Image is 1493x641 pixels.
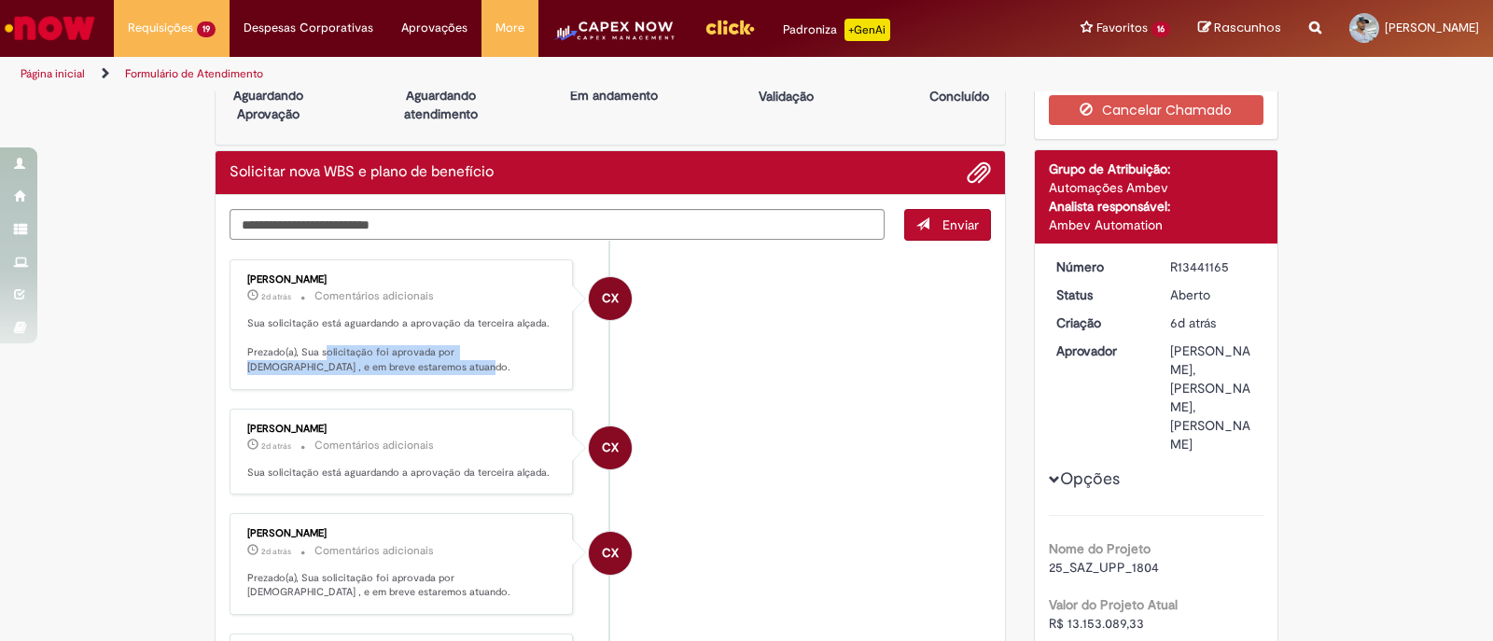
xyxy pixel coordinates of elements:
[396,86,486,123] p: Aguardando atendimento
[125,66,263,81] a: Formulário de Atendimento
[1049,596,1178,613] b: Valor do Projeto Atual
[314,288,434,304] small: Comentários adicionais
[1042,258,1157,276] dt: Número
[247,424,558,435] div: [PERSON_NAME]
[705,13,755,41] img: click_logo_yellow_360x200.png
[247,571,558,600] p: Prezado(a), Sua solicitação foi aprovada por [DEMOGRAPHIC_DATA] , e em breve estaremos atuando.
[844,19,890,41] p: +GenAi
[495,19,524,37] span: More
[247,528,558,539] div: [PERSON_NAME]
[1170,314,1257,332] div: 22/08/2025 17:43:50
[1049,559,1159,576] span: 25_SAZ_UPP_1804
[223,86,314,123] p: Aguardando Aprovação
[967,160,991,185] button: Adicionar anexos
[1151,21,1170,37] span: 16
[2,9,98,47] img: ServiceNow
[244,19,373,37] span: Despesas Corporativas
[602,276,619,321] span: CX
[261,291,291,302] span: 2d atrás
[1042,341,1157,360] dt: Aprovador
[197,21,216,37] span: 19
[1170,258,1257,276] div: R13441165
[1049,216,1264,234] div: Ambev Automation
[1170,341,1257,453] div: [PERSON_NAME], [PERSON_NAME], [PERSON_NAME]
[1049,178,1264,197] div: Automações Ambev
[904,209,991,241] button: Enviar
[1096,19,1148,37] span: Favoritos
[570,86,658,105] p: Em andamento
[552,19,677,56] img: CapexLogo5.png
[230,164,494,181] h2: Solicitar nova WBS e plano de benefício Histórico de tíquete
[230,209,885,241] textarea: Digite sua mensagem aqui...
[1042,286,1157,304] dt: Status
[1170,286,1257,304] div: Aberto
[783,19,890,41] div: Padroniza
[261,546,291,557] time: 26/08/2025 14:36:05
[14,57,982,91] ul: Trilhas de página
[401,19,467,37] span: Aprovações
[602,531,619,576] span: CX
[1049,540,1151,557] b: Nome do Projeto
[128,19,193,37] span: Requisições
[1214,19,1281,36] span: Rascunhos
[1198,20,1281,37] a: Rascunhos
[1170,314,1216,331] time: 22/08/2025 17:43:50
[759,87,814,105] p: Validação
[929,87,989,105] p: Concluído
[602,425,619,470] span: CX
[1049,615,1144,632] span: R$ 13.153.089,33
[1170,314,1216,331] span: 6d atrás
[261,291,291,302] time: 26/08/2025 14:36:06
[261,440,291,452] time: 26/08/2025 14:36:05
[247,316,558,375] p: Sua solicitação está aguardando a aprovação da terceira alçada. Prezado(a), Sua solicitação foi a...
[1385,20,1479,35] span: [PERSON_NAME]
[247,466,558,481] p: Sua solicitação está aguardando a aprovação da terceira alçada.
[1049,197,1264,216] div: Analista responsável:
[314,543,434,559] small: Comentários adicionais
[589,532,632,575] div: Cristian Xavier
[261,440,291,452] span: 2d atrás
[314,438,434,453] small: Comentários adicionais
[1049,95,1264,125] button: Cancelar Chamado
[247,274,558,286] div: [PERSON_NAME]
[1049,160,1264,178] div: Grupo de Atribuição:
[942,216,979,233] span: Enviar
[21,66,85,81] a: Página inicial
[1042,314,1157,332] dt: Criação
[589,277,632,320] div: Cristian Xavier
[589,426,632,469] div: Cristian Xavier
[261,546,291,557] span: 2d atrás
